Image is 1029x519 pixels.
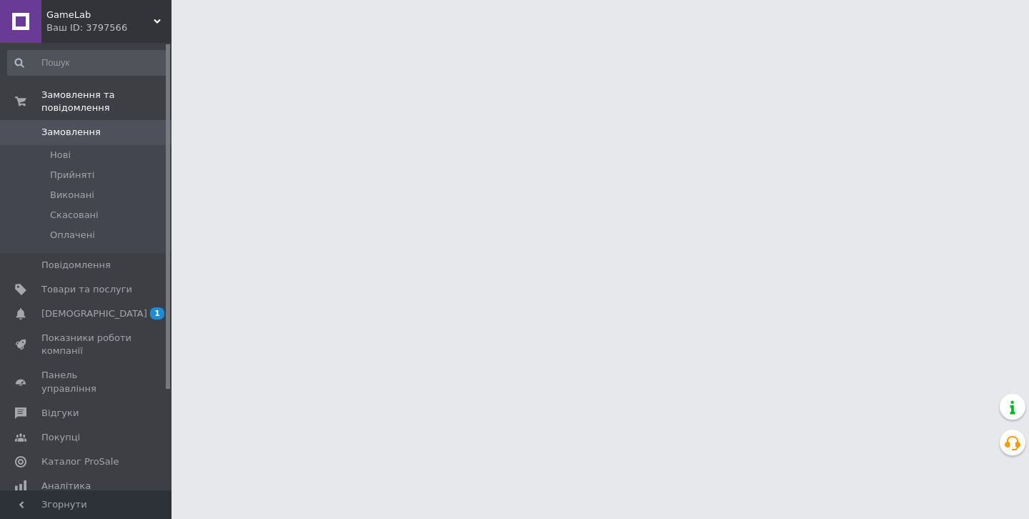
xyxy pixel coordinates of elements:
[41,283,132,296] span: Товари та послуги
[41,126,101,139] span: Замовлення
[41,455,119,468] span: Каталог ProSale
[7,50,169,76] input: Пошук
[50,209,99,222] span: Скасовані
[41,480,91,493] span: Аналітика
[41,259,111,272] span: Повідомлення
[41,307,147,320] span: [DEMOGRAPHIC_DATA]
[41,332,132,357] span: Показники роботи компанії
[50,149,71,162] span: Нові
[41,89,171,114] span: Замовлення та повідомлення
[50,189,94,202] span: Виконані
[46,21,171,34] div: Ваш ID: 3797566
[50,229,95,242] span: Оплачені
[41,431,80,444] span: Покупці
[46,9,154,21] span: GameLab
[50,169,94,182] span: Прийняті
[41,407,79,420] span: Відгуки
[150,307,164,320] span: 1
[41,369,132,395] span: Панель управління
